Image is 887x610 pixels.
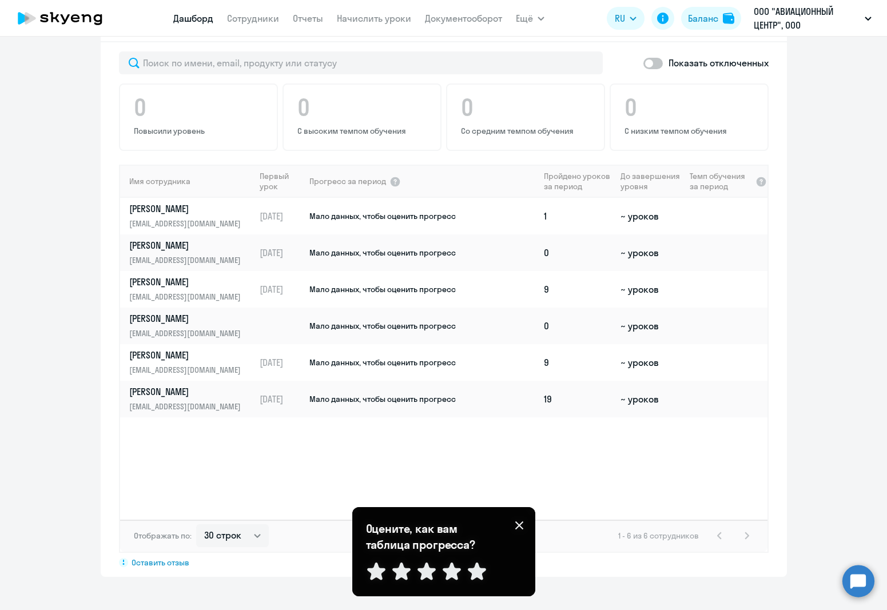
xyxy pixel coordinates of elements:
[129,290,247,303] p: [EMAIL_ADDRESS][DOMAIN_NAME]
[539,344,616,381] td: 9
[425,13,502,24] a: Документооборот
[129,312,254,340] a: [PERSON_NAME][EMAIL_ADDRESS][DOMAIN_NAME]
[309,321,456,331] span: Мало данных, чтобы оценить прогресс
[615,11,625,25] span: RU
[120,165,255,198] th: Имя сотрудника
[616,271,685,308] td: ~ уроков
[255,165,308,198] th: Первый урок
[309,284,456,294] span: Мало данных, чтобы оценить прогресс
[618,531,699,541] span: 1 - 6 из 6 сотрудников
[132,557,189,568] span: Оставить отзыв
[129,327,247,340] p: [EMAIL_ADDRESS][DOMAIN_NAME]
[616,381,685,417] td: ~ уроков
[366,521,492,553] p: Оцените, как вам таблица прогресса?
[255,234,308,271] td: [DATE]
[690,171,751,192] span: Темп обучения за период
[337,13,411,24] a: Начислить уроки
[616,198,685,234] td: ~ уроков
[129,349,254,376] a: [PERSON_NAME][EMAIL_ADDRESS][DOMAIN_NAME]
[688,11,718,25] div: Баланс
[681,7,741,30] button: Балансbalance
[129,349,247,361] p: [PERSON_NAME]
[616,165,685,198] th: До завершения уровня
[754,5,860,32] p: ООО "АВИАЦИОННЫЙ ЦЕНТР", ООО "АВИАЦИОННЫЙ ЦЕНТР"
[129,217,247,230] p: [EMAIL_ADDRESS][DOMAIN_NAME]
[129,400,247,413] p: [EMAIL_ADDRESS][DOMAIN_NAME]
[129,385,247,398] p: [PERSON_NAME]
[129,385,254,413] a: [PERSON_NAME][EMAIL_ADDRESS][DOMAIN_NAME]
[539,271,616,308] td: 9
[129,276,254,303] a: [PERSON_NAME][EMAIL_ADDRESS][DOMAIN_NAME]
[516,11,533,25] span: Ещё
[539,234,616,271] td: 0
[516,7,544,30] button: Ещё
[129,202,254,230] a: [PERSON_NAME][EMAIL_ADDRESS][DOMAIN_NAME]
[539,381,616,417] td: 19
[255,381,308,417] td: [DATE]
[616,308,685,344] td: ~ уроков
[723,13,734,24] img: balance
[255,344,308,381] td: [DATE]
[227,13,279,24] a: Сотрудники
[129,254,247,266] p: [EMAIL_ADDRESS][DOMAIN_NAME]
[309,357,456,368] span: Мало данных, чтобы оценить прогресс
[129,239,254,266] a: [PERSON_NAME][EMAIL_ADDRESS][DOMAIN_NAME]
[129,364,247,376] p: [EMAIL_ADDRESS][DOMAIN_NAME]
[129,202,247,215] p: [PERSON_NAME]
[134,531,192,541] span: Отображать по:
[129,239,247,252] p: [PERSON_NAME]
[129,276,247,288] p: [PERSON_NAME]
[748,5,877,32] button: ООО "АВИАЦИОННЫЙ ЦЕНТР", ООО "АВИАЦИОННЫЙ ЦЕНТР"
[539,308,616,344] td: 0
[309,176,386,186] span: Прогресс за период
[255,271,308,308] td: [DATE]
[119,51,603,74] input: Поиск по имени, email, продукту или статусу
[255,198,308,234] td: [DATE]
[309,248,456,258] span: Мало данных, чтобы оценить прогресс
[309,394,456,404] span: Мало данных, чтобы оценить прогресс
[293,13,323,24] a: Отчеты
[309,211,456,221] span: Мало данных, чтобы оценить прогресс
[616,234,685,271] td: ~ уроков
[616,344,685,381] td: ~ уроков
[129,312,247,325] p: [PERSON_NAME]
[539,165,616,198] th: Пройдено уроков за период
[669,56,769,70] p: Показать отключенных
[607,7,645,30] button: RU
[539,198,616,234] td: 1
[173,13,213,24] a: Дашборд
